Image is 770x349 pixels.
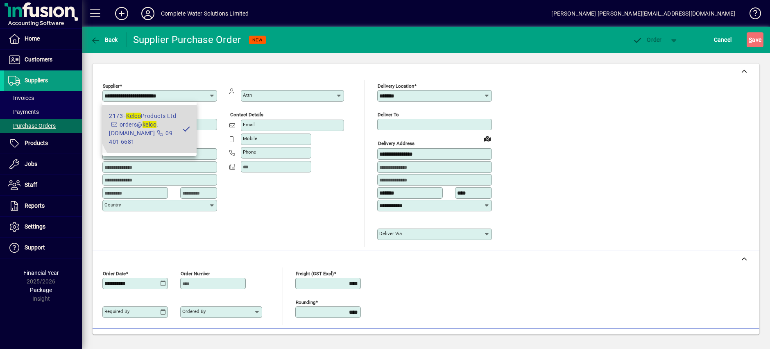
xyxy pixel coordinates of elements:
span: Jobs [25,161,37,167]
a: Products [4,133,82,154]
span: Support [25,244,45,251]
mat-label: Order date [103,270,126,276]
div: [PERSON_NAME] [PERSON_NAME][EMAIL_ADDRESS][DOMAIN_NAME] [551,7,735,20]
span: Settings [25,223,45,230]
span: NEW [252,37,263,43]
a: Knowledge Base [743,2,760,28]
span: Suppliers [25,77,48,84]
button: Order [629,32,666,47]
a: Payments [4,105,82,119]
button: Save [747,32,763,47]
mat-label: Order from [103,112,127,118]
span: ave [749,33,761,46]
mat-label: Freight (GST excl) [296,270,334,276]
a: Reports [4,196,82,216]
a: Purchase Orders [4,119,82,133]
mat-label: Deliver To [378,112,399,118]
span: Package [30,287,52,293]
mat-label: Required by [104,308,129,314]
a: Support [4,238,82,258]
span: Reports [25,202,45,209]
mat-label: Deliver via [379,231,402,236]
app-page-header-button: Back [82,32,127,47]
span: Products [25,140,48,146]
span: S [749,36,752,43]
mat-label: Order number [181,270,210,276]
mat-label: Country [104,202,121,208]
span: Invoices [8,95,34,101]
button: Profile [135,6,161,21]
a: Invoices [4,91,82,105]
mat-label: Mobile [243,136,257,141]
a: Home [4,29,82,49]
mat-label: Rounding [296,299,315,305]
button: Cancel [712,32,734,47]
span: Staff [25,181,37,188]
mat-label: Ordered by [182,308,206,314]
div: Complete Water Solutions Limited [161,7,249,20]
a: Staff [4,175,82,195]
span: Cancel [714,33,732,46]
span: Back [91,36,118,43]
a: Settings [4,217,82,237]
span: Purchase Orders [8,122,56,129]
mat-label: Delivery Location [378,83,414,89]
button: Back [88,32,120,47]
mat-label: Attn [243,92,252,98]
mat-label: Email [243,122,255,127]
span: Home [25,35,40,42]
span: Customers [25,56,52,63]
mat-label: Phone [243,149,256,155]
a: Customers [4,50,82,70]
div: Supplier Purchase Order [133,33,241,46]
button: Add [109,6,135,21]
a: Jobs [4,154,82,174]
mat-label: Supplier [103,83,120,89]
a: View on map [481,132,494,145]
span: Financial Year [23,270,59,276]
span: Order [633,36,662,43]
span: Payments [8,109,39,115]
